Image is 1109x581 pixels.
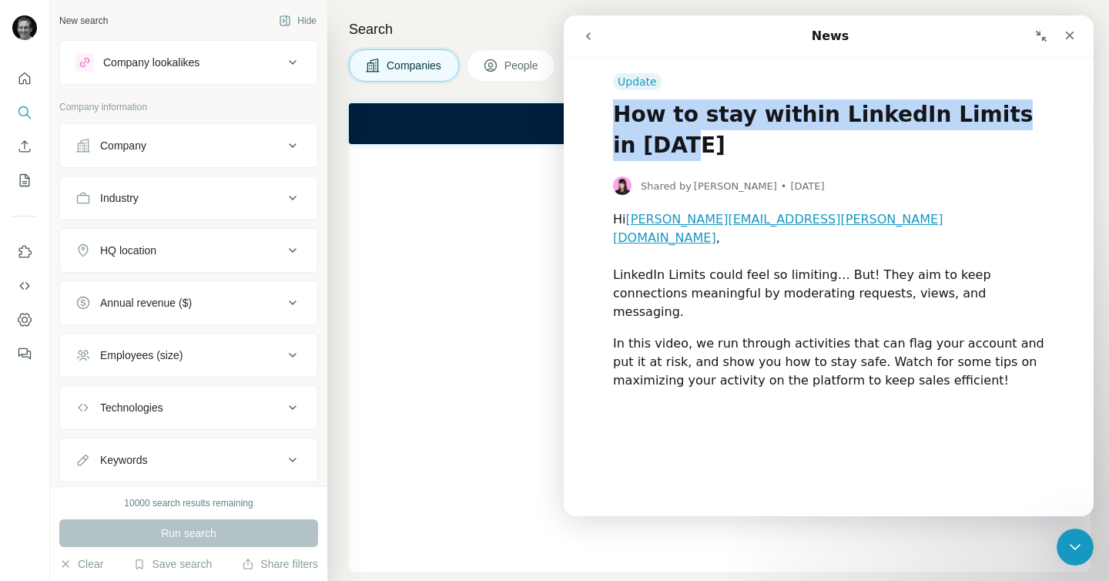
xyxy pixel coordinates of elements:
button: Share filters [242,556,318,572]
div: Annual revenue ($) [100,295,192,311]
button: Search [12,99,37,126]
button: Save search [133,556,212,572]
button: Clear [59,556,103,572]
iframe: To enrich screen reader interactions, please activate Accessibility in Grammarly extension settings [1057,529,1094,566]
button: Industry [60,180,317,217]
button: Employees (size) [60,337,317,374]
img: Avatar [12,15,37,40]
button: Use Surfe API [12,272,37,300]
button: Hide [268,9,327,32]
button: Company lookalikes [60,44,317,81]
span: Companies [387,58,443,73]
div: Company [100,138,146,153]
div: 10000 search results remaining [124,496,253,510]
button: HQ location [60,232,317,269]
button: Enrich CSV [12,133,37,160]
div: Company lookalikes [103,55,199,70]
button: Annual revenue ($) [60,284,317,321]
p: Company information [59,100,318,114]
div: New search [59,14,108,28]
div: Keywords [100,452,147,468]
div: Technologies [100,400,163,415]
div: HQ location [100,243,156,258]
span: People [504,58,540,73]
button: Technologies [60,389,317,426]
button: Feedback [12,340,37,368]
div: Employees (size) [100,348,183,363]
iframe: Banner [349,103,1091,144]
button: Use Surfe on LinkedIn [12,238,37,266]
button: Quick start [12,65,37,92]
iframe: To enrich screen reader interactions, please activate Accessibility in Grammarly extension settings [564,15,1094,516]
button: Dashboard [12,306,37,334]
button: Keywords [60,442,317,479]
div: Industry [100,190,139,206]
button: My lists [12,166,37,194]
button: Company [60,127,317,164]
h4: Search [349,18,1091,40]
